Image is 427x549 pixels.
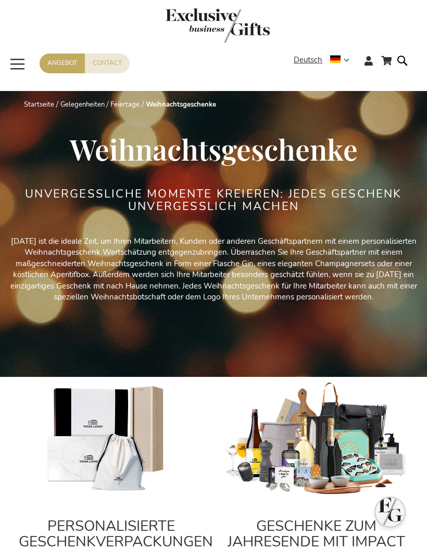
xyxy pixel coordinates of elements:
[110,100,140,109] a: Feiertage
[294,54,322,66] span: Deutsch
[224,382,408,496] img: cadeau_personeel_medewerkers-kerst_1
[166,8,270,43] img: Exclusive Business gifts logo
[70,129,358,168] span: Weihnachtsgeschenke
[8,8,427,46] a: store logo
[60,100,105,109] a: Gelegenheiten
[18,188,409,213] h2: UNVERGESSLICHE MOMENTE KREIEREN: JEDES GESCHENK UNVERGESSLICH MACHEN
[40,54,85,73] a: Angebot
[19,382,203,496] img: Personalised_gifts
[24,100,54,109] a: Startseite
[8,236,419,303] p: [DATE] ist die ideale Zeit, um Ihren Mitarbeitern, Kunden oder anderen Geschäftspartnern mit eine...
[294,54,356,66] div: Deutsch
[146,100,216,109] strong: Weihnachtsgeschenke
[85,54,130,73] a: Contact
